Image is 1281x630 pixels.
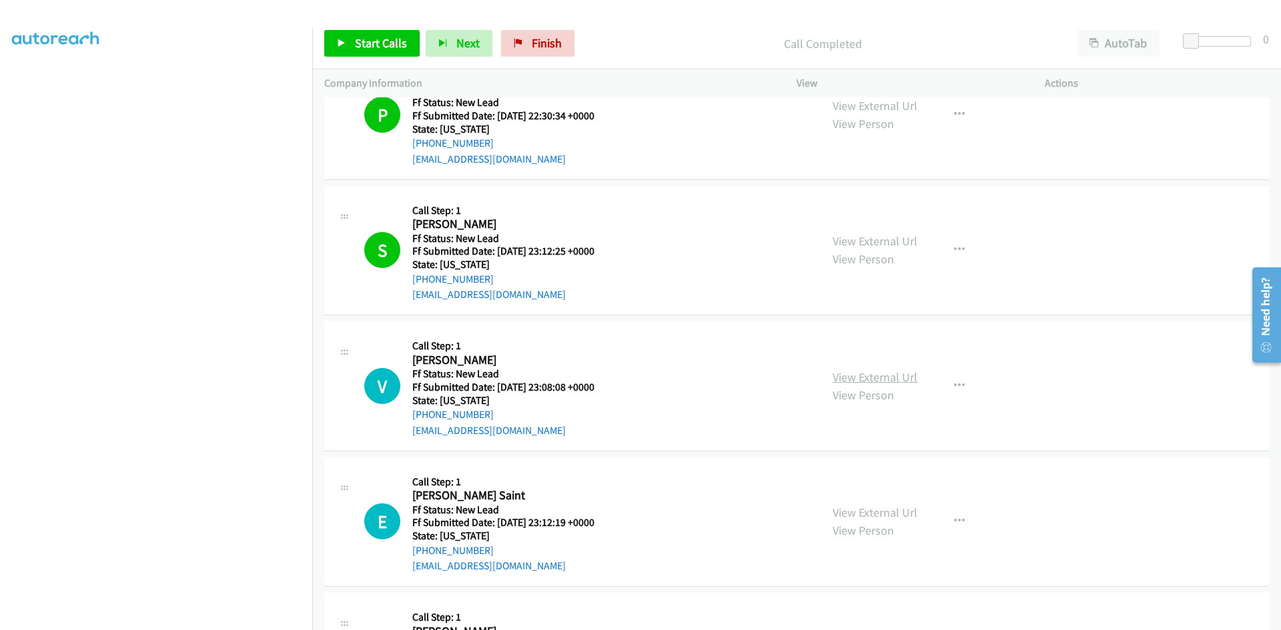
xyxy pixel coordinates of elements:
a: View Person [833,251,894,267]
a: [EMAIL_ADDRESS][DOMAIN_NAME] [412,288,566,301]
h5: Call Step: 1 [412,611,594,624]
h5: Ff Submitted Date: [DATE] 22:30:34 +0000 [412,109,594,123]
iframe: Resource Center [1242,262,1281,368]
a: [EMAIL_ADDRESS][DOMAIN_NAME] [412,424,566,437]
a: [EMAIL_ADDRESS][DOMAIN_NAME] [412,153,566,165]
a: View Person [833,523,894,538]
h2: [PERSON_NAME] [412,217,594,232]
a: [EMAIL_ADDRESS][DOMAIN_NAME] [412,559,566,572]
a: Finish [501,30,574,57]
h5: Call Step: 1 [412,204,594,217]
h5: Ff Status: New Lead [412,96,594,109]
h5: State: [US_STATE] [412,123,594,136]
h2: [PERSON_NAME] Saint [412,488,594,503]
a: View Person [833,116,894,131]
h5: State: [US_STATE] [412,394,594,407]
p: Call Completed [592,35,1053,53]
a: [PHONE_NUMBER] [412,137,494,149]
p: Actions [1045,75,1269,91]
h2: [PERSON_NAME] [412,353,594,368]
h1: S [364,232,400,268]
span: Start Calls [355,35,407,51]
span: Next [456,35,480,51]
h1: V [364,368,400,404]
div: The call is yet to be attempted [364,503,400,539]
div: 0 [1263,30,1269,48]
h5: Ff Submitted Date: [DATE] 23:12:25 +0000 [412,245,594,258]
a: View External Url [833,233,917,249]
div: The call is yet to be attempted [364,368,400,404]
a: [PHONE_NUMBER] [412,544,494,557]
span: Finish [532,35,562,51]
h1: P [364,97,400,133]
h5: Ff Status: New Lead [412,503,594,517]
h5: Ff Submitted Date: [DATE] 23:08:08 +0000 [412,381,594,394]
div: Delay between calls (in seconds) [1190,36,1251,47]
h5: Ff Status: New Lead [412,367,594,381]
p: View [797,75,1021,91]
a: View External Url [833,505,917,520]
a: View Person [833,387,894,403]
a: [PHONE_NUMBER] [412,408,494,421]
p: Company Information [324,75,773,91]
h5: Call Step: 1 [412,475,594,489]
button: AutoTab [1077,30,1160,57]
a: View External Url [833,369,917,385]
h5: State: [US_STATE] [412,529,594,543]
a: View External Url [833,98,917,113]
h5: State: [US_STATE] [412,258,594,271]
a: [PHONE_NUMBER] [412,273,494,285]
a: Start Calls [324,30,420,57]
h5: Call Step: 1 [412,339,594,353]
h5: Ff Status: New Lead [412,232,594,245]
button: Next [426,30,492,57]
h1: E [364,503,400,539]
h5: Ff Submitted Date: [DATE] 23:12:19 +0000 [412,516,594,529]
